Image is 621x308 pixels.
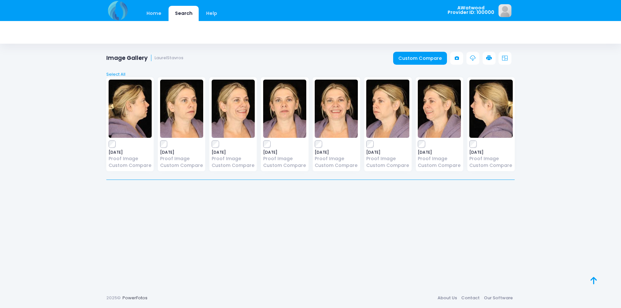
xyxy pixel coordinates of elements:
span: [DATE] [160,150,203,154]
a: Custom Compare [393,52,447,65]
img: image [109,80,152,138]
a: PowerFotos [123,295,147,301]
img: image [160,80,203,138]
a: Proof Image [109,155,152,162]
small: LaurelStavros [155,56,183,60]
a: Help [200,6,224,21]
a: Select All [104,71,517,78]
a: Contact [459,292,482,304]
a: Proof Image [315,155,358,162]
a: Home [140,6,168,21]
span: AWatwood Provider ID: 100000 [448,5,494,15]
span: 2025© [106,295,121,301]
a: Custom Compare [418,162,461,169]
h1: Image Gallery [106,55,183,61]
span: [DATE] [418,150,461,154]
a: Custom Compare [160,162,203,169]
a: Custom Compare [212,162,255,169]
a: About Us [435,292,459,304]
img: image [469,80,512,138]
a: Custom Compare [109,162,152,169]
a: Proof Image [263,155,306,162]
a: Our Software [482,292,515,304]
a: Proof Image [418,155,461,162]
a: Custom Compare [315,162,358,169]
img: image [366,80,409,138]
span: [DATE] [469,150,512,154]
span: [DATE] [212,150,255,154]
img: image [263,80,306,138]
span: [DATE] [109,150,152,154]
a: Custom Compare [469,162,512,169]
a: Custom Compare [366,162,409,169]
a: Search [169,6,199,21]
a: Proof Image [160,155,203,162]
img: image [498,4,511,17]
a: Proof Image [212,155,255,162]
img: image [212,80,255,138]
span: [DATE] [263,150,306,154]
img: image [315,80,358,138]
a: Proof Image [366,155,409,162]
img: image [418,80,461,138]
span: [DATE] [366,150,409,154]
a: Custom Compare [263,162,306,169]
span: [DATE] [315,150,358,154]
a: Proof Image [469,155,512,162]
